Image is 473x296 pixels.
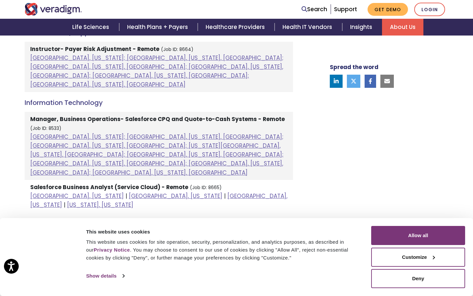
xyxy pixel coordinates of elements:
[414,3,445,16] a: Login
[30,45,159,53] strong: Instructor- Payer Risk Adjustment - Remote
[25,29,293,37] h4: Client Service/Support
[25,99,293,107] h4: Information Technology
[30,125,61,132] small: (Job ID: 8533)
[224,192,226,200] span: |
[330,63,378,71] strong: Spread the word
[119,19,198,36] a: Health Plans + Payers
[67,201,133,209] a: [US_STATE], [US_STATE]
[25,3,82,15] img: Veradigm logo
[86,228,364,236] div: This website uses cookies
[125,192,127,200] span: |
[161,46,193,53] small: (Job ID: 8664)
[64,19,119,36] a: Life Sciences
[302,5,327,14] a: Search
[86,238,364,262] div: This website uses cookies for site operation, security, personalization, and analytics purposes, ...
[30,115,285,123] strong: Manager, Business Operations- Salesforce CPQ and Quote-to-Cash Systems - Remote
[275,19,342,36] a: Health IT Vendors
[30,54,283,89] a: [GEOGRAPHIC_DATA], [US_STATE]; [GEOGRAPHIC_DATA], [US_STATE], [GEOGRAPHIC_DATA]; [GEOGRAPHIC_DATA...
[371,226,465,245] button: Allow all
[129,192,222,200] a: [GEOGRAPHIC_DATA], [US_STATE]
[371,269,465,288] button: Deny
[382,19,423,36] a: About Us
[30,192,124,200] a: [GEOGRAPHIC_DATA], [US_STATE]
[368,3,408,16] a: Get Demo
[190,185,222,191] small: (Job ID: 8665)
[30,133,283,177] a: [GEOGRAPHIC_DATA], [US_STATE]; [GEOGRAPHIC_DATA], [US_STATE], [GEOGRAPHIC_DATA]; [GEOGRAPHIC_DATA...
[94,247,130,253] a: Privacy Notice
[30,183,188,191] strong: Salesforce Business Analyst (Service Cloud) - Remote
[86,271,124,281] a: Show details
[198,19,275,36] a: Healthcare Providers
[371,248,465,267] button: Customize
[64,201,65,209] span: |
[334,5,357,13] a: Support
[342,19,382,36] a: Insights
